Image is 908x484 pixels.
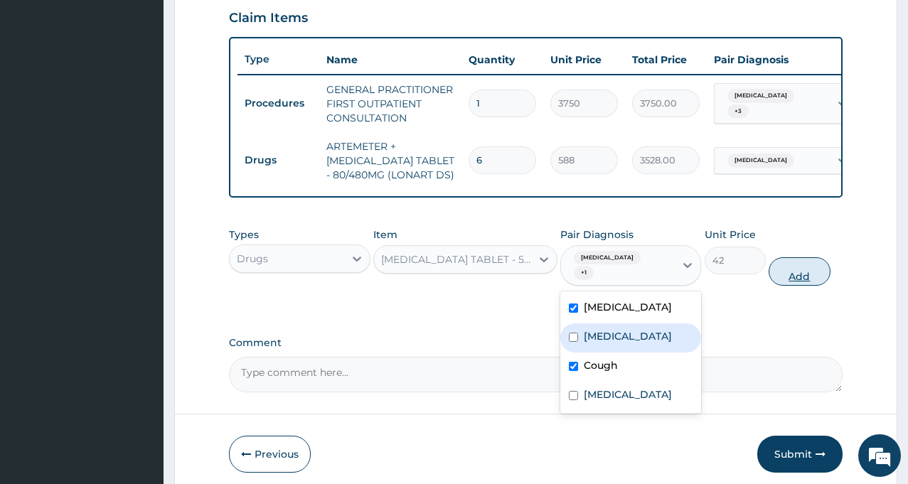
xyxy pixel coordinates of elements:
div: [MEDICAL_DATA] TABLET - 500MG ([MEDICAL_DATA]) [381,252,533,267]
span: + 3 [727,104,749,119]
th: Quantity [461,45,543,74]
label: Comment [229,337,843,349]
th: Unit Price [543,45,625,74]
label: Types [229,229,259,241]
img: d_794563401_company_1708531726252_794563401 [26,71,58,107]
h3: Claim Items [229,11,308,26]
button: Previous [229,436,311,473]
span: [MEDICAL_DATA] [727,89,794,103]
label: Pair Diagnosis [560,227,634,242]
textarea: Type your message and hit 'Enter' [7,328,271,378]
div: Drugs [237,252,268,266]
label: [MEDICAL_DATA] [584,387,672,402]
label: Unit Price [705,227,756,242]
td: ARTEMETER + [MEDICAL_DATA] TABLET - 80/480MG (LONART DS) [319,132,461,189]
button: Submit [757,436,843,473]
th: Pair Diagnosis [707,45,863,74]
label: Cough [584,358,618,372]
button: Add [769,257,830,286]
label: Item [373,227,397,242]
td: Procedures [237,90,319,117]
th: Total Price [625,45,707,74]
span: + 1 [574,266,594,280]
span: [MEDICAL_DATA] [727,154,794,168]
td: GENERAL PRACTITIONER FIRST OUTPATIENT CONSULTATION [319,75,461,132]
span: We're online! [82,149,196,293]
th: Name [319,45,461,74]
th: Type [237,46,319,72]
div: Minimize live chat window [233,7,267,41]
div: Chat with us now [74,80,239,98]
label: [MEDICAL_DATA] [584,329,672,343]
td: Drugs [237,147,319,173]
label: [MEDICAL_DATA] [584,300,672,314]
span: [MEDICAL_DATA] [574,251,641,265]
